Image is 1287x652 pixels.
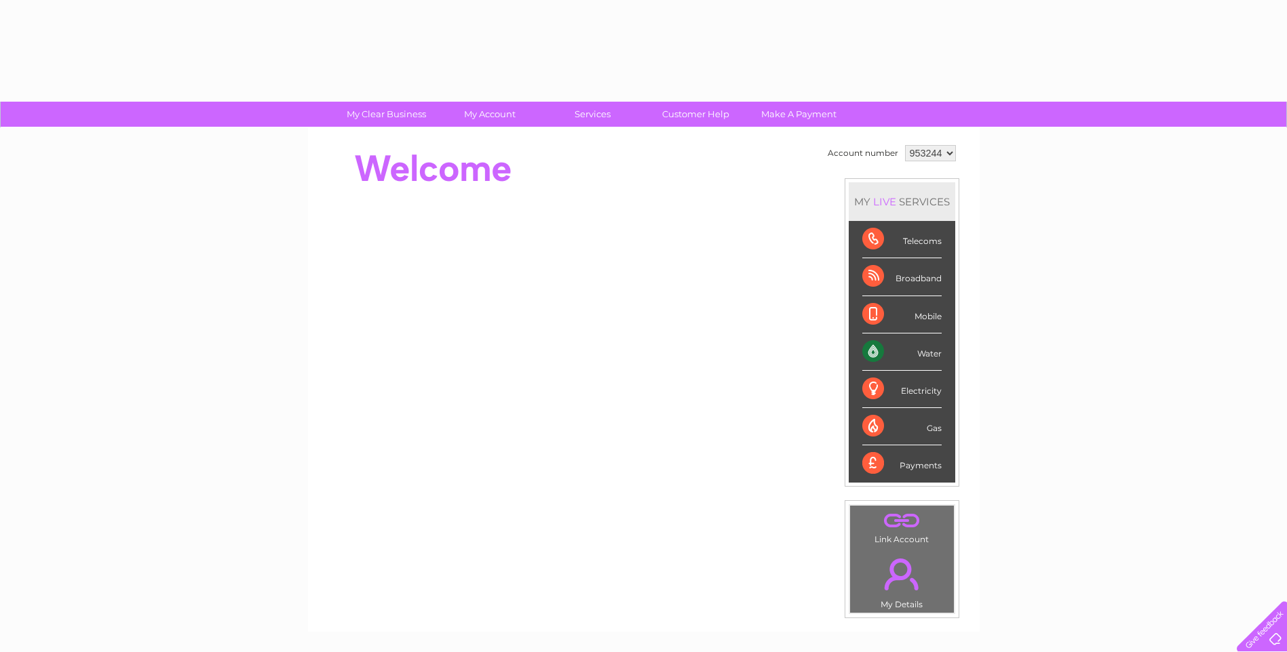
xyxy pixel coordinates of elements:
a: Services [537,102,649,127]
div: Payments [862,445,942,482]
a: Customer Help [640,102,752,127]
div: MY SERVICES [849,182,955,221]
div: Broadband [862,258,942,296]
a: My Account [434,102,545,127]
div: LIVE [870,195,899,208]
div: Water [862,333,942,371]
div: Mobile [862,296,942,333]
td: My Details [849,547,955,613]
div: Electricity [862,371,942,408]
a: Make A Payment [743,102,855,127]
a: My Clear Business [330,102,442,127]
div: Gas [862,408,942,445]
a: . [853,550,950,598]
div: Telecoms [862,221,942,258]
a: . [853,509,950,533]
td: Account number [824,142,902,165]
td: Link Account [849,505,955,548]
